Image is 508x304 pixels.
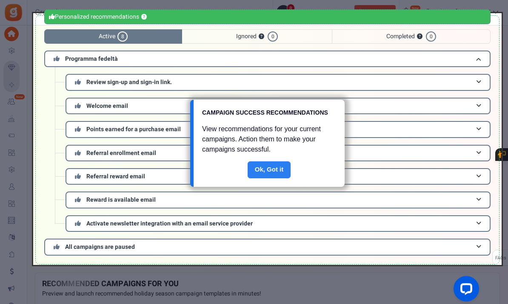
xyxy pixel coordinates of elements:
[202,108,328,117] h1: CAMPAIGN SUCCESS RECOMMENDATIONS
[44,9,491,24] div: Personalized recommendations
[194,121,345,161] div: View recommendations for your current campaigns. Action them to make your campaigns successful.
[248,161,291,178] a: Done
